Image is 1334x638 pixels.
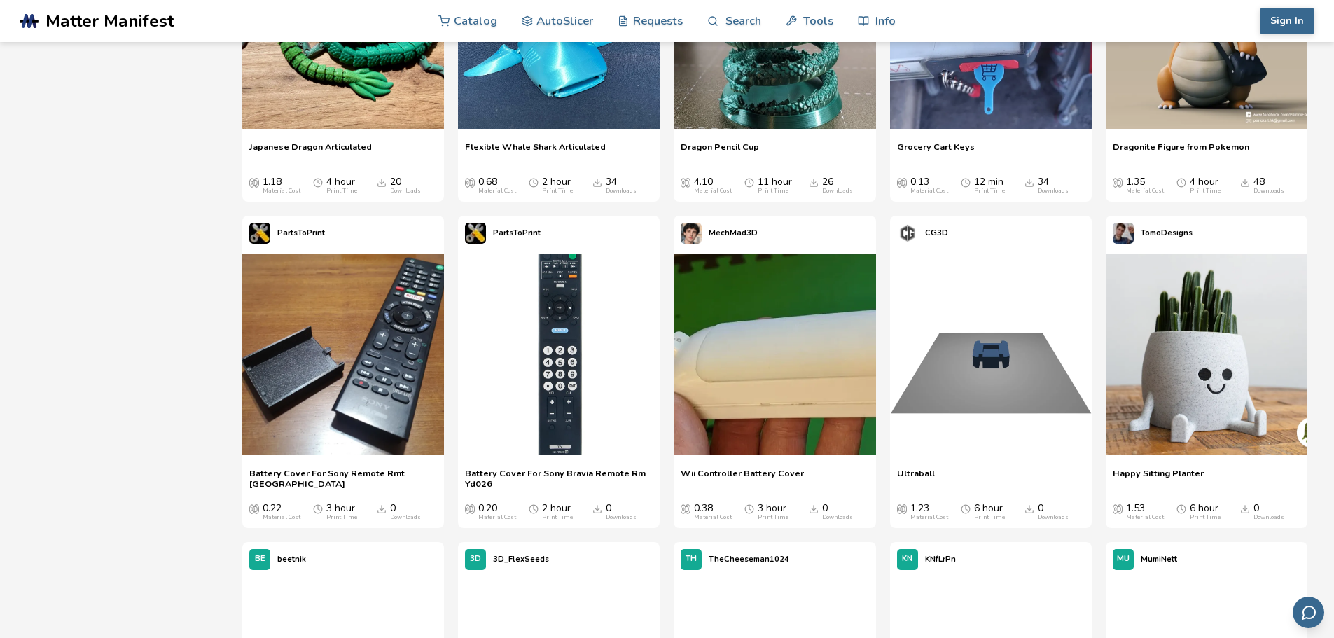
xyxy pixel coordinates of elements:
[910,503,948,521] div: 1.23
[263,503,300,521] div: 0.22
[897,223,918,244] img: CG3D's profile
[681,503,690,514] span: Average Cost
[1113,468,1204,489] a: Happy Sitting Planter
[1126,514,1164,521] div: Material Cost
[542,188,573,195] div: Print Time
[1126,503,1164,521] div: 1.53
[925,226,948,240] p: CG3D
[390,503,421,521] div: 0
[890,216,955,251] a: CG3D's profileCG3D
[974,503,1005,521] div: 6 hour
[1253,176,1284,195] div: 48
[529,176,539,188] span: Average Print Time
[961,176,971,188] span: Average Print Time
[465,223,486,244] img: PartsToPrint's profile
[686,555,697,564] span: TH
[694,503,732,521] div: 0.38
[493,552,549,567] p: 3D_FlexSeeds
[758,514,788,521] div: Print Time
[681,176,690,188] span: Average Cost
[592,503,602,514] span: Downloads
[263,176,300,195] div: 1.18
[890,251,1092,461] a: 1_Print_Preview
[897,176,907,188] span: Average Cost
[326,514,357,521] div: Print Time
[606,514,637,521] div: Downloads
[1038,503,1069,521] div: 0
[910,176,948,195] div: 0.13
[1293,597,1324,628] button: Send feedback via email
[897,503,907,514] span: Average Cost
[277,552,306,567] p: beetnik
[249,503,259,514] span: Average Cost
[890,254,1092,455] img: 1_Print_Preview
[1113,176,1123,188] span: Average Cost
[606,176,637,195] div: 34
[681,223,702,244] img: MechMad3D's profile
[606,503,637,521] div: 0
[478,503,516,521] div: 0.20
[478,514,516,521] div: Material Cost
[925,552,956,567] p: KNfLrPn
[249,223,270,244] img: PartsToPrint's profile
[277,226,325,240] p: PartsToPrint
[681,468,804,489] a: Wii Controller Battery Cover
[46,11,174,31] span: Matter Manifest
[1038,176,1069,195] div: 34
[1141,226,1193,240] p: TomoDesigns
[674,216,765,251] a: MechMad3D's profileMechMad3D
[377,176,387,188] span: Downloads
[326,188,357,195] div: Print Time
[1038,188,1069,195] div: Downloads
[694,188,732,195] div: Material Cost
[758,176,792,195] div: 11 hour
[694,514,732,521] div: Material Cost
[478,188,516,195] div: Material Cost
[758,503,788,521] div: 3 hour
[1176,176,1186,188] span: Average Print Time
[1113,503,1123,514] span: Average Cost
[326,503,357,521] div: 3 hour
[326,176,357,195] div: 4 hour
[902,555,912,564] span: KN
[744,176,754,188] span: Average Print Time
[809,176,819,188] span: Downloads
[1024,176,1034,188] span: Downloads
[897,141,975,162] a: Grocery Cart Keys
[542,503,573,521] div: 2 hour
[313,503,323,514] span: Average Print Time
[542,176,573,195] div: 2 hour
[313,176,323,188] span: Average Print Time
[1113,141,1249,162] a: Dragonite Figure from Pokemon
[694,176,732,195] div: 4.10
[1240,176,1250,188] span: Downloads
[822,514,853,521] div: Downloads
[974,176,1005,195] div: 12 min
[529,503,539,514] span: Average Print Time
[592,176,602,188] span: Downloads
[249,468,437,489] span: Battery Cover For Sony Remote Rmt [GEOGRAPHIC_DATA]
[465,176,475,188] span: Average Cost
[606,188,637,195] div: Downloads
[974,188,1005,195] div: Print Time
[822,188,853,195] div: Downloads
[1253,188,1284,195] div: Downloads
[465,141,606,162] span: Flexible Whale Shark Articulated
[822,503,853,521] div: 0
[465,468,653,489] a: Battery Cover For Sony Bravia Remote Rm Yd026
[249,141,372,162] span: Japanese Dragon Articulated
[1126,188,1164,195] div: Material Cost
[897,468,935,489] a: Ultraball
[249,176,259,188] span: Average Cost
[478,176,516,195] div: 0.68
[1190,188,1221,195] div: Print Time
[1253,514,1284,521] div: Downloads
[1253,503,1284,521] div: 0
[1240,503,1250,514] span: Downloads
[681,141,759,162] a: Dragon Pencil Cup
